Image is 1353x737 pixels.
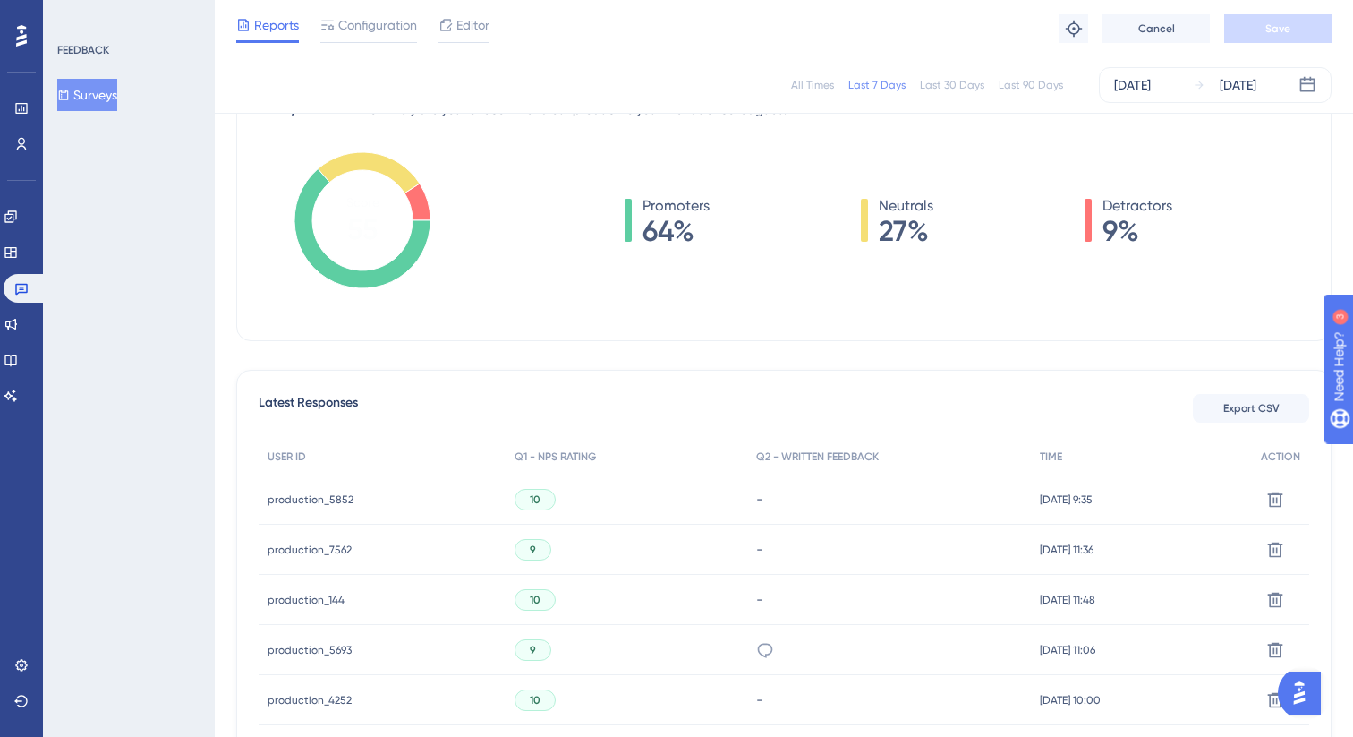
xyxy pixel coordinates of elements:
iframe: UserGuiding AI Assistant Launcher [1278,666,1332,720]
div: - [756,691,1022,708]
span: production_5852 [268,493,353,507]
div: Last 7 Days [848,78,906,92]
button: Save [1224,14,1332,43]
div: - [756,541,1022,558]
span: production_4252 [268,693,352,707]
span: Cancel [1138,21,1175,36]
span: ACTION [1261,450,1300,464]
span: 10 [530,593,540,607]
div: All Times [791,78,834,92]
div: [DATE] [1114,74,1151,96]
span: [DATE] 11:06 [1040,643,1095,657]
span: 9 [530,543,536,557]
span: TIME [1040,450,1062,464]
span: Neutrals [879,195,933,217]
span: 9 [530,643,536,657]
span: [DATE] 10:00 [1040,693,1101,707]
div: - [756,591,1022,608]
span: Save [1265,21,1290,36]
span: [DATE] 11:36 [1040,543,1093,557]
span: 10 [530,493,540,507]
span: 9% [1102,217,1172,245]
span: 27% [879,217,933,245]
div: Last 90 Days [999,78,1063,92]
span: Q2 - WRITTEN FEEDBACK [756,450,879,464]
span: Export CSV [1223,401,1280,416]
div: - [756,491,1022,508]
span: production_144 [268,593,345,607]
span: [DATE] 11:48 [1040,593,1095,607]
div: Last 30 Days [920,78,984,92]
span: 10 [530,693,540,707]
span: 64% [642,217,710,245]
span: Promoters [642,195,710,217]
span: Need Help? [42,4,112,26]
span: Configuration [338,14,417,36]
button: Cancel [1102,14,1210,43]
span: USER ID [268,450,306,464]
span: production_5693 [268,643,352,657]
div: [DATE] [1220,74,1256,96]
div: 3 [124,9,130,23]
span: Latest Responses [259,392,358,424]
button: Surveys [57,79,117,111]
button: Export CSV [1193,394,1309,423]
span: Detractors [1102,195,1172,217]
span: production_7562 [268,543,352,557]
tspan: Score [346,195,379,210]
tspan: 55 [347,212,378,246]
span: Q1 - NPS RATING [515,450,596,464]
span: Reports [254,14,299,36]
div: FEEDBACK [57,43,109,57]
span: [DATE] 9:35 [1040,493,1093,507]
span: Editor [456,14,489,36]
